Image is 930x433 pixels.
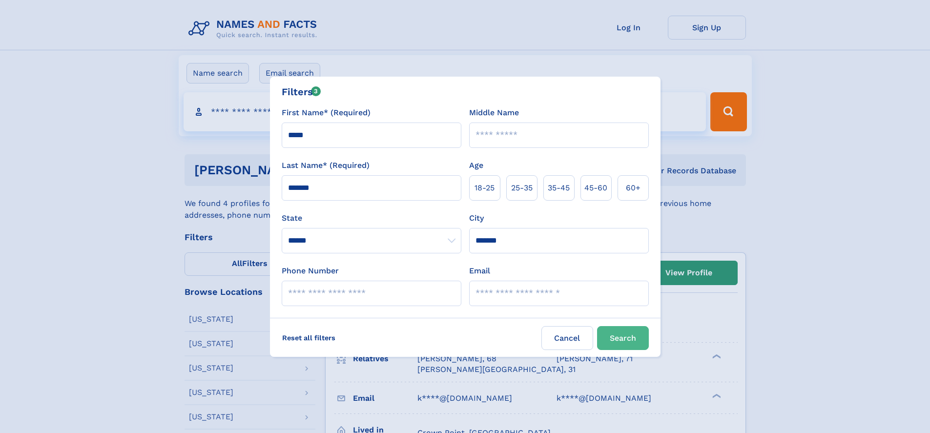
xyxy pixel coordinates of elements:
span: 25‑35 [511,182,533,194]
span: 60+ [626,182,641,194]
label: Reset all filters [276,326,342,350]
span: 35‑45 [548,182,570,194]
div: Filters [282,84,321,99]
label: Last Name* (Required) [282,160,370,171]
label: Age [469,160,483,171]
label: Middle Name [469,107,519,119]
span: 18‑25 [475,182,495,194]
button: Search [597,326,649,350]
label: Cancel [541,326,593,350]
label: Email [469,265,490,277]
label: State [282,212,461,224]
label: City [469,212,484,224]
label: Phone Number [282,265,339,277]
label: First Name* (Required) [282,107,371,119]
span: 45‑60 [584,182,607,194]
